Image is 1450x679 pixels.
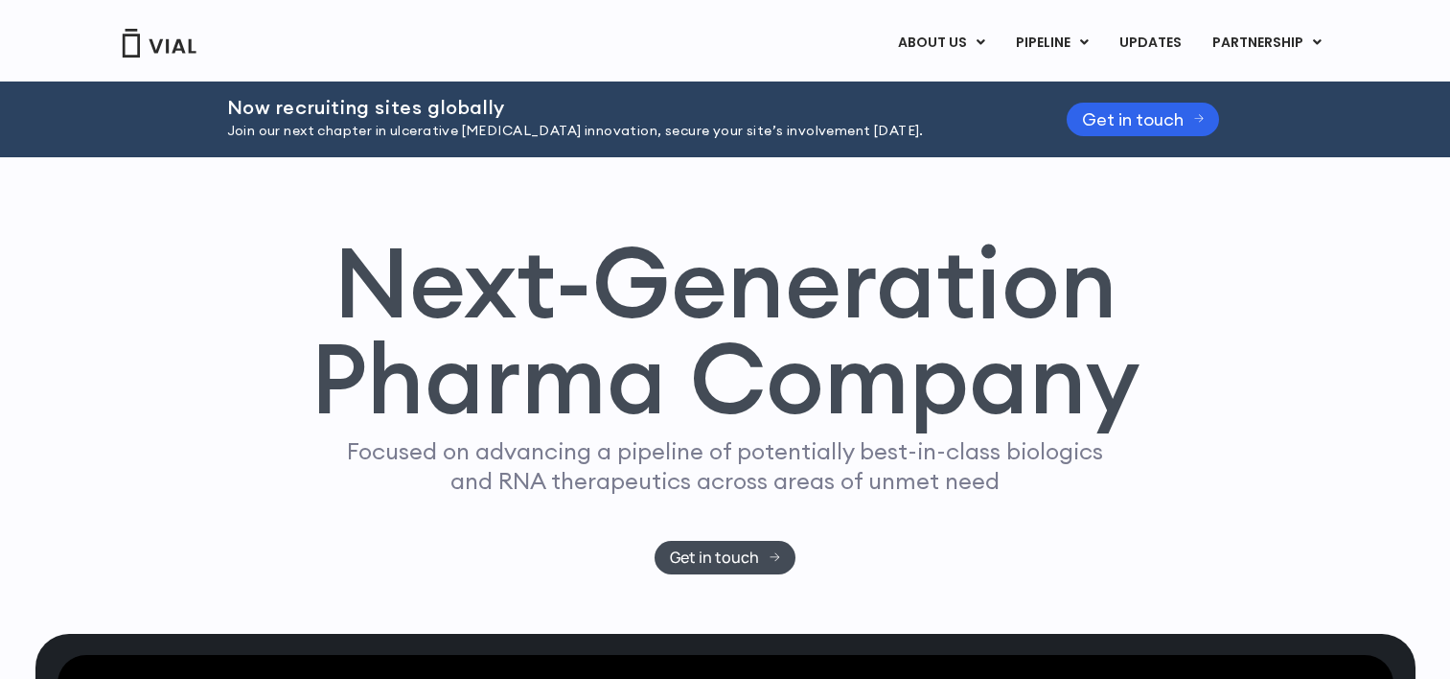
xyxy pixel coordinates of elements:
[339,436,1112,496] p: Focused on advancing a pipeline of potentially best-in-class biologics and RNA therapeutics acros...
[1197,27,1337,59] a: PARTNERSHIPMenu Toggle
[670,550,759,565] span: Get in touch
[655,541,795,574] a: Get in touch
[1104,27,1196,59] a: UPDATES
[883,27,1000,59] a: ABOUT USMenu Toggle
[1001,27,1103,59] a: PIPELINEMenu Toggle
[227,97,1019,118] h2: Now recruiting sites globally
[121,29,197,58] img: Vial Logo
[227,121,1019,142] p: Join our next chapter in ulcerative [MEDICAL_DATA] innovation, secure your site’s involvement [DA...
[1082,112,1184,127] span: Get in touch
[1067,103,1220,136] a: Get in touch
[311,234,1140,428] h1: Next-Generation Pharma Company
